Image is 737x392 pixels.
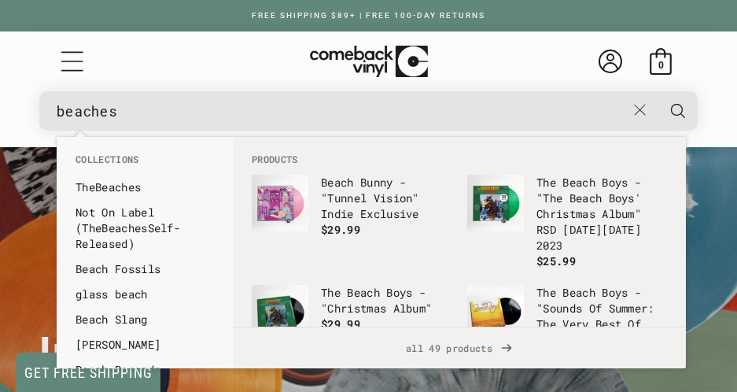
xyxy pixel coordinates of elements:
li: collections: The Beaches [68,175,222,200]
a: Beach Records [76,362,214,378]
button: Close [625,93,655,128]
a: Not On Label (TheBeachesSelf-Released) [76,205,214,252]
b: Beaches [95,179,141,194]
li: products: The Beach Boys - "The Beach Boys' Christmas Album" RSD Black Friday 2023 [459,167,675,277]
li: collections: Not On Label (The Beaches Self-Released) [68,200,222,257]
span: 0 [658,59,664,71]
span: $25.99 [536,253,576,268]
span: GET FREE SHIPPING [24,364,153,381]
a: TheBeaches [76,179,214,195]
li: collections: Beach Records [68,357,222,383]
a: The Beach Boys - "Christmas Album" The Beach Boys - "Christmas Album" $29.99 [252,285,451,361]
p: The Beach Boys - "The Beach Boys' Christmas Album" RSD [DATE][DATE] 2023 [536,175,667,253]
p: Beach Bunny - "Tunnel Vision" Indie Exclusive [321,175,451,222]
a: Beach Bunny - "Tunnel Vision" Indie Exclusive Beach Bunny - "Tunnel Vision" Indie Exclusive $29.99 [252,175,451,250]
img: The Beach Boys - "The Beach Boys' Christmas Album" RSD Black Friday 2023 [467,175,524,231]
li: collections: glass beach [68,282,222,307]
li: products: The Beach Boys - "Sounds Of Summer: The Very Best Of The Beach Boys" [459,277,675,372]
p: The Beach Boys - "Sounds Of Summer: The Very Best Of The Beach Boys" [536,285,667,348]
li: collections: Beach Fossils [68,257,222,282]
li: products: The Beach Boys - "Christmas Album" [244,277,459,368]
img: Beach Bunny - "Tunnel Vision" Indie Exclusive [252,175,308,231]
a: The Beach Boys - "Sounds Of Summer: The Very Best Of The Beach Boys" The Beach Boys - "Sounds Of ... [467,285,667,364]
span: all 49 products [245,327,673,368]
div: View All [233,327,686,368]
li: products: Beach Bunny - "Tunnel Vision" Indie Exclusive [244,167,459,258]
li: collections: Beach Slang [68,307,222,332]
a: all 49 products [233,327,686,368]
h2: Indie Exclusives [39,327,341,379]
span: $29.99 [321,316,360,331]
button: Search [658,91,699,131]
a: The Beach Boys - "The Beach Boys' Christmas Album" RSD Black Friday 2023 The Beach Boys - "The Be... [467,175,667,269]
span: $29.99 [321,222,360,237]
div: Products [233,137,686,327]
a: Beach Slang [76,312,214,327]
a: glass beach [76,287,214,302]
li: collections: Echo Beach [68,332,222,357]
div: GET FREE SHIPPINGClose teaser [16,353,160,392]
img: The Beach Boys - "Christmas Album" [252,285,308,342]
a: [PERSON_NAME] [76,337,214,353]
summary: Menu [59,48,86,75]
p: The Beach Boys - "Christmas Album" [321,285,451,316]
input: When autocomplete results are available use up and down arrows to review and enter to select [57,95,625,128]
b: Beaches [101,220,147,235]
li: Collections [68,153,222,175]
a: Beach Fossils [76,261,214,277]
img: ComebackVinyl.com [310,46,428,78]
li: Products [244,153,675,167]
a: FREE SHIPPING $89+ | FREE 100-DAY RETURNS [236,11,501,20]
img: The Beach Boys - "Sounds Of Summer: The Very Best Of The Beach Boys" [467,285,524,342]
div: Search [39,91,698,131]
